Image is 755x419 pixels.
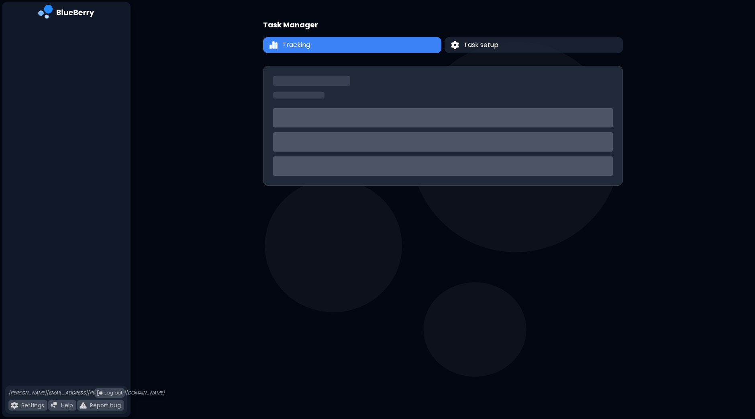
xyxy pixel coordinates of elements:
[97,390,103,396] img: logout
[51,402,58,409] img: file icon
[104,390,122,396] span: Log out
[61,402,73,409] p: Help
[445,37,623,53] button: Task setupTask setup
[263,37,441,53] button: TrackingTracking
[269,41,278,50] img: Tracking
[90,402,121,409] p: Report bug
[282,40,310,50] span: Tracking
[263,19,318,31] h1: Task Manager
[8,390,165,396] p: [PERSON_NAME][EMAIL_ADDRESS][PERSON_NAME][DOMAIN_NAME]
[11,402,18,409] img: file icon
[38,5,94,21] img: company logo
[464,40,498,50] span: Task setup
[451,41,459,49] img: Task setup
[80,402,87,409] img: file icon
[21,402,44,409] p: Settings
